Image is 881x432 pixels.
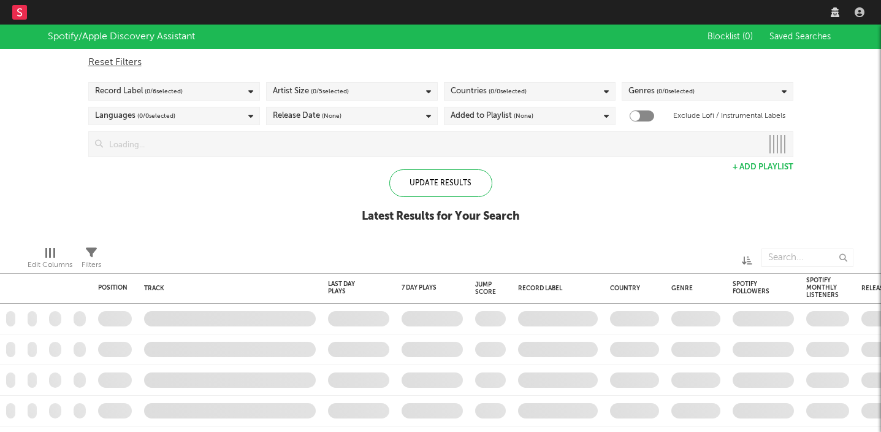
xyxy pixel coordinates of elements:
[489,84,527,99] span: ( 0 / 0 selected)
[322,109,341,123] span: (None)
[475,281,496,296] div: Jump Score
[451,84,527,99] div: Countries
[766,32,833,42] button: Saved Searches
[82,242,101,278] div: Filters
[273,84,349,99] div: Artist Size
[95,109,175,123] div: Languages
[98,284,128,291] div: Position
[707,33,753,41] span: Blocklist
[733,163,793,171] button: + Add Playlist
[103,132,762,156] input: Loading...
[610,285,653,292] div: Country
[137,109,175,123] span: ( 0 / 0 selected)
[761,249,853,267] input: Search...
[451,109,533,123] div: Added to Playlist
[88,55,793,70] div: Reset Filters
[82,258,101,272] div: Filters
[628,84,695,99] div: Genres
[657,84,695,99] span: ( 0 / 0 selected)
[144,285,310,292] div: Track
[328,280,371,295] div: Last Day Plays
[389,169,492,197] div: Update Results
[273,109,341,123] div: Release Date
[518,285,592,292] div: Record Label
[742,33,753,41] span: ( 0 )
[95,84,183,99] div: Record Label
[28,242,72,278] div: Edit Columns
[806,277,839,299] div: Spotify Monthly Listeners
[671,285,714,292] div: Genre
[769,33,833,41] span: Saved Searches
[402,284,444,291] div: 7 Day Plays
[311,84,349,99] span: ( 0 / 5 selected)
[48,29,195,44] div: Spotify/Apple Discovery Assistant
[28,258,72,272] div: Edit Columns
[514,109,533,123] span: (None)
[362,209,519,224] div: Latest Results for Your Search
[145,84,183,99] span: ( 0 / 6 selected)
[673,109,785,123] label: Exclude Lofi / Instrumental Labels
[733,280,776,295] div: Spotify Followers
